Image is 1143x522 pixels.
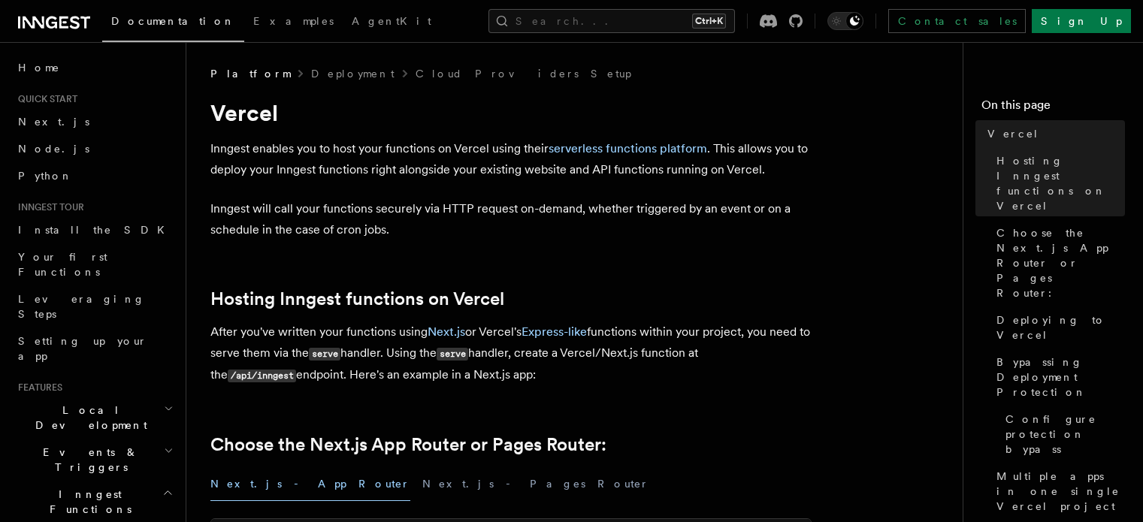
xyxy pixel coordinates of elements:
span: Choose the Next.js App Router or Pages Router: [996,225,1125,300]
span: Deploying to Vercel [996,312,1125,342]
span: AgentKit [352,15,431,27]
span: Multiple apps in one single Vercel project [996,469,1125,514]
code: serve [309,348,340,361]
kbd: Ctrl+K [692,14,726,29]
a: Cloud Providers Setup [416,66,631,81]
span: Home [18,60,60,75]
a: Python [12,162,177,189]
a: Documentation [102,5,244,42]
p: After you've written your functions using or Vercel's functions within your project, you need to ... [210,321,812,386]
a: Hosting Inngest functions on Vercel [210,288,504,309]
p: Inngest will call your functions securely via HTTP request on-demand, whether triggered by an eve... [210,198,812,240]
a: Sign Up [1032,9,1131,33]
a: Hosting Inngest functions on Vercel [990,147,1125,219]
a: Vercel [981,120,1125,147]
span: Inngest Functions [12,487,162,517]
a: Choose the Next.js App Router or Pages Router: [210,434,606,455]
a: AgentKit [343,5,440,41]
a: Contact sales [888,9,1026,33]
span: Your first Functions [18,251,107,278]
span: Hosting Inngest functions on Vercel [996,153,1125,213]
span: Leveraging Steps [18,293,145,320]
a: Next.js [428,324,465,339]
button: Events & Triggers [12,439,177,481]
a: Bypassing Deployment Protection [990,349,1125,406]
a: Your first Functions [12,243,177,285]
code: serve [437,348,468,361]
a: Leveraging Steps [12,285,177,327]
a: Node.js [12,135,177,162]
span: Next.js [18,116,89,128]
button: Next.js - App Router [210,467,410,501]
a: Deployment [311,66,395,81]
span: Configure protection bypass [1005,412,1125,457]
a: Multiple apps in one single Vercel project [990,463,1125,520]
span: Bypassing Deployment Protection [996,355,1125,400]
span: Local Development [12,403,164,433]
span: Documentation [111,15,235,27]
button: Next.js - Pages Router [422,467,649,501]
code: /api/inngest [228,370,296,382]
a: serverless functions platform [549,141,707,155]
button: Local Development [12,397,177,439]
span: Inngest tour [12,201,84,213]
h1: Vercel [210,99,812,126]
button: Search...Ctrl+K [488,9,735,33]
a: Install the SDK [12,216,177,243]
h4: On this page [981,96,1125,120]
a: Express-like [522,324,587,339]
a: Examples [244,5,343,41]
a: Next.js [12,108,177,135]
a: Choose the Next.js App Router or Pages Router: [990,219,1125,306]
span: Platform [210,66,290,81]
span: Quick start [12,93,77,105]
a: Configure protection bypass [999,406,1125,463]
span: Examples [253,15,334,27]
button: Toggle dark mode [827,12,863,30]
span: Features [12,382,62,394]
span: Setting up your app [18,335,147,362]
a: Home [12,54,177,81]
span: Node.js [18,143,89,155]
span: Events & Triggers [12,445,164,475]
a: Deploying to Vercel [990,306,1125,349]
p: Inngest enables you to host your functions on Vercel using their . This allows you to deploy your... [210,138,812,180]
span: Install the SDK [18,224,174,236]
span: Vercel [987,126,1039,141]
span: Python [18,170,73,182]
a: Setting up your app [12,327,177,370]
